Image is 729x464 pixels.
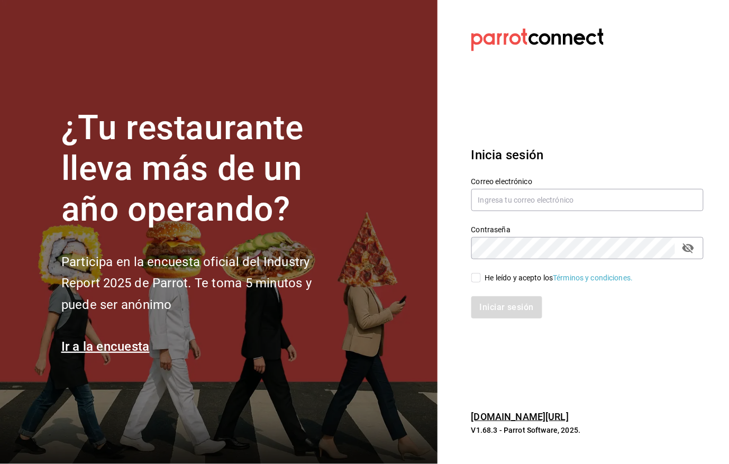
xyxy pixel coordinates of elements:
a: Términos y condiciones. [553,274,633,282]
input: Ingresa tu correo electrónico [471,189,704,211]
p: V1.68.3 - Parrot Software, 2025. [471,425,704,435]
h3: Inicia sesión [471,145,704,165]
div: He leído y acepto los [485,272,633,284]
h2: Participa en la encuesta oficial del Industry Report 2025 de Parrot. Te toma 5 minutos y puede se... [61,251,347,316]
h1: ¿Tu restaurante lleva más de un año operando? [61,108,347,230]
a: [DOMAIN_NAME][URL] [471,411,569,422]
button: passwordField [679,239,697,257]
label: Correo electrónico [471,178,704,186]
a: Ir a la encuesta [61,339,150,354]
label: Contraseña [471,226,704,234]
